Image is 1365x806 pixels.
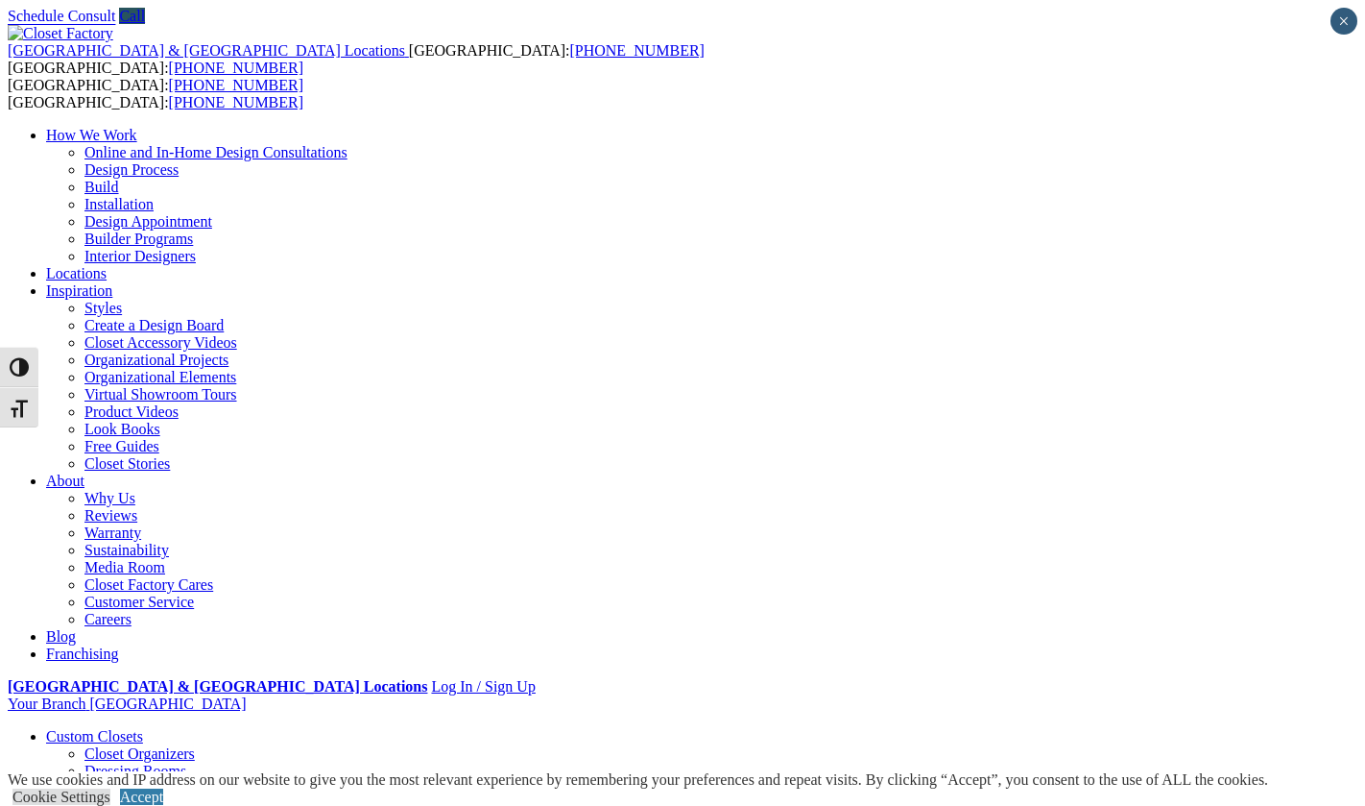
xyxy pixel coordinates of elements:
[84,248,196,264] a: Interior Designers
[8,77,303,110] span: [GEOGRAPHIC_DATA]: [GEOGRAPHIC_DATA]:
[8,696,247,712] a: Your Branch [GEOGRAPHIC_DATA]
[46,265,107,281] a: Locations
[8,771,1268,789] div: We use cookies and IP address on our website to give you the most relevant experience by remember...
[89,696,246,712] span: [GEOGRAPHIC_DATA]
[120,789,163,805] a: Accept
[169,94,303,110] a: [PHONE_NUMBER]
[84,213,212,230] a: Design Appointment
[84,144,347,160] a: Online and In-Home Design Consultations
[84,300,122,316] a: Styles
[84,317,224,333] a: Create a Design Board
[8,25,113,42] img: Closet Factory
[84,421,160,437] a: Look Books
[8,8,115,24] a: Schedule Consult
[84,611,132,627] a: Careers
[46,728,143,745] a: Custom Closets
[84,231,193,247] a: Builder Programs
[84,386,237,403] a: Virtual Showroom Tours
[84,525,141,541] a: Warranty
[169,60,303,76] a: [PHONE_NUMBER]
[569,42,704,59] a: [PHONE_NUMBER]
[46,646,119,662] a: Franchising
[46,628,76,645] a: Blog
[12,789,110,805] a: Cookie Settings
[84,455,170,472] a: Closet Stories
[84,542,169,558] a: Sustainability
[8,42,705,76] span: [GEOGRAPHIC_DATA]: [GEOGRAPHIC_DATA]:
[84,438,159,454] a: Free Guides
[8,42,405,59] span: [GEOGRAPHIC_DATA] & [GEOGRAPHIC_DATA] Locations
[46,127,137,143] a: How We Work
[84,196,154,212] a: Installation
[84,334,237,351] a: Closet Accessory Videos
[46,473,84,489] a: About
[84,559,165,575] a: Media Room
[84,352,228,368] a: Organizational Projects
[84,763,186,779] a: Dressing Rooms
[431,678,535,695] a: Log In / Sign Up
[8,678,427,695] a: [GEOGRAPHIC_DATA] & [GEOGRAPHIC_DATA] Locations
[169,77,303,93] a: [PHONE_NUMBER]
[8,42,409,59] a: [GEOGRAPHIC_DATA] & [GEOGRAPHIC_DATA] Locations
[8,696,85,712] span: Your Branch
[84,161,179,178] a: Design Process
[84,369,236,385] a: Organizational Elements
[84,745,195,762] a: Closet Organizers
[46,282,112,299] a: Inspiration
[119,8,145,24] a: Call
[84,490,135,506] a: Why Us
[84,507,137,524] a: Reviews
[1330,8,1357,35] button: Close
[84,179,119,195] a: Build
[84,594,194,610] a: Customer Service
[84,576,213,593] a: Closet Factory Cares
[84,403,179,420] a: Product Videos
